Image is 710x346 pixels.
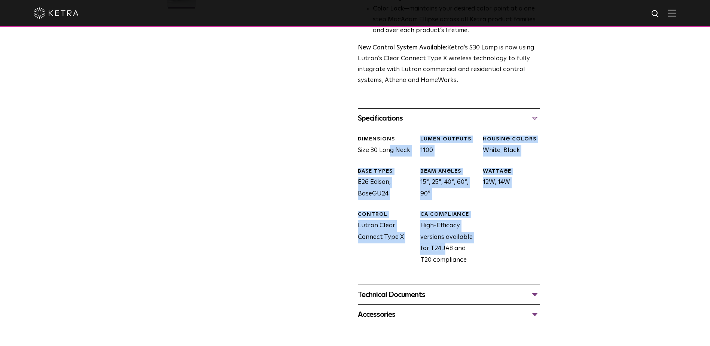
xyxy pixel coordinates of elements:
div: DIMENSIONS [358,136,415,143]
div: 12W, 14W [477,168,540,200]
img: ketra-logo-2019-white [34,7,79,19]
div: Technical Documents [358,289,540,301]
img: Hamburger%20Nav.svg [668,9,676,16]
div: 15°, 25°, 40°, 60°, 90° [415,168,477,200]
div: Lutron Clear Connect Type X [352,211,415,266]
strong: New Control System Available: [358,45,447,51]
div: BEAM ANGLES [420,168,477,175]
div: WATTAGE [483,168,540,175]
img: search icon [651,9,660,19]
div: Accessories [358,309,540,321]
div: High-Efficacy versions available for T24 JA8 and T20 compliance [415,211,477,266]
div: CA COMPLIANCE [420,211,477,218]
div: E26 Edison, BaseGU24 [352,168,415,200]
div: White, Black [477,136,540,156]
div: HOUSING COLORS [483,136,540,143]
div: Size 30 Long Neck [352,136,415,156]
div: BASE TYPES [358,168,415,175]
div: CONTROL [358,211,415,218]
div: LUMEN OUTPUTS [420,136,477,143]
div: Specifications [358,112,540,124]
p: Ketra’s S30 Lamp is now using Lutron’s Clear Connect Type X wireless technology to fully integrat... [358,43,540,86]
div: 1100 [415,136,477,156]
